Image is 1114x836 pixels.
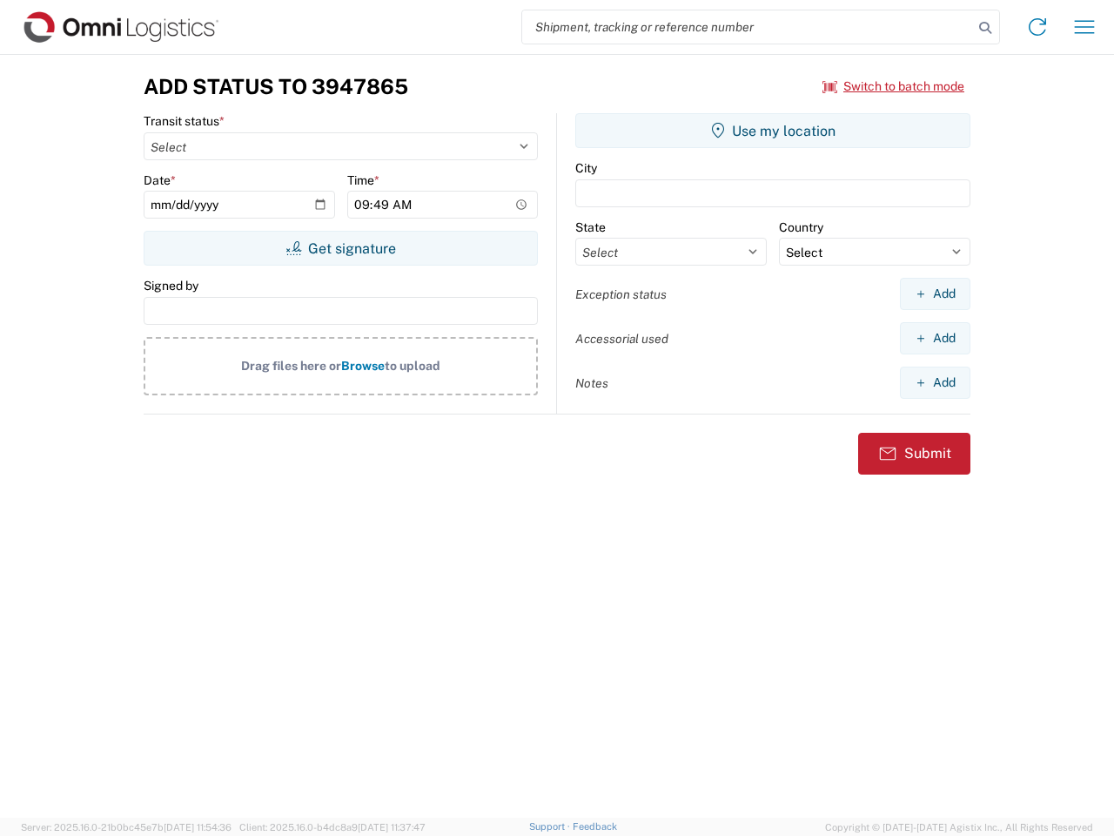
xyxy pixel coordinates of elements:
[144,172,176,188] label: Date
[239,822,426,833] span: Client: 2025.16.0-b4dc8a9
[575,375,608,391] label: Notes
[529,821,573,832] a: Support
[900,322,970,354] button: Add
[144,278,198,293] label: Signed by
[573,821,617,832] a: Feedback
[575,287,667,302] label: Exception status
[144,113,225,129] label: Transit status
[21,822,232,833] span: Server: 2025.16.0-21b0bc45e7b
[144,74,408,99] h3: Add Status to 3947865
[241,359,341,373] span: Drag files here or
[575,219,606,235] label: State
[358,822,426,833] span: [DATE] 11:37:47
[341,359,385,373] span: Browse
[347,172,379,188] label: Time
[575,331,668,347] label: Accessorial used
[900,278,970,310] button: Add
[779,219,823,235] label: Country
[858,433,970,475] button: Submit
[900,367,970,399] button: Add
[522,10,973,44] input: Shipment, tracking or reference number
[825,819,1093,835] span: Copyright © [DATE]-[DATE] Agistix Inc., All Rights Reserved
[144,231,538,266] button: Get signature
[385,359,440,373] span: to upload
[575,113,970,148] button: Use my location
[822,72,964,101] button: Switch to batch mode
[164,822,232,833] span: [DATE] 11:54:36
[575,160,597,176] label: City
